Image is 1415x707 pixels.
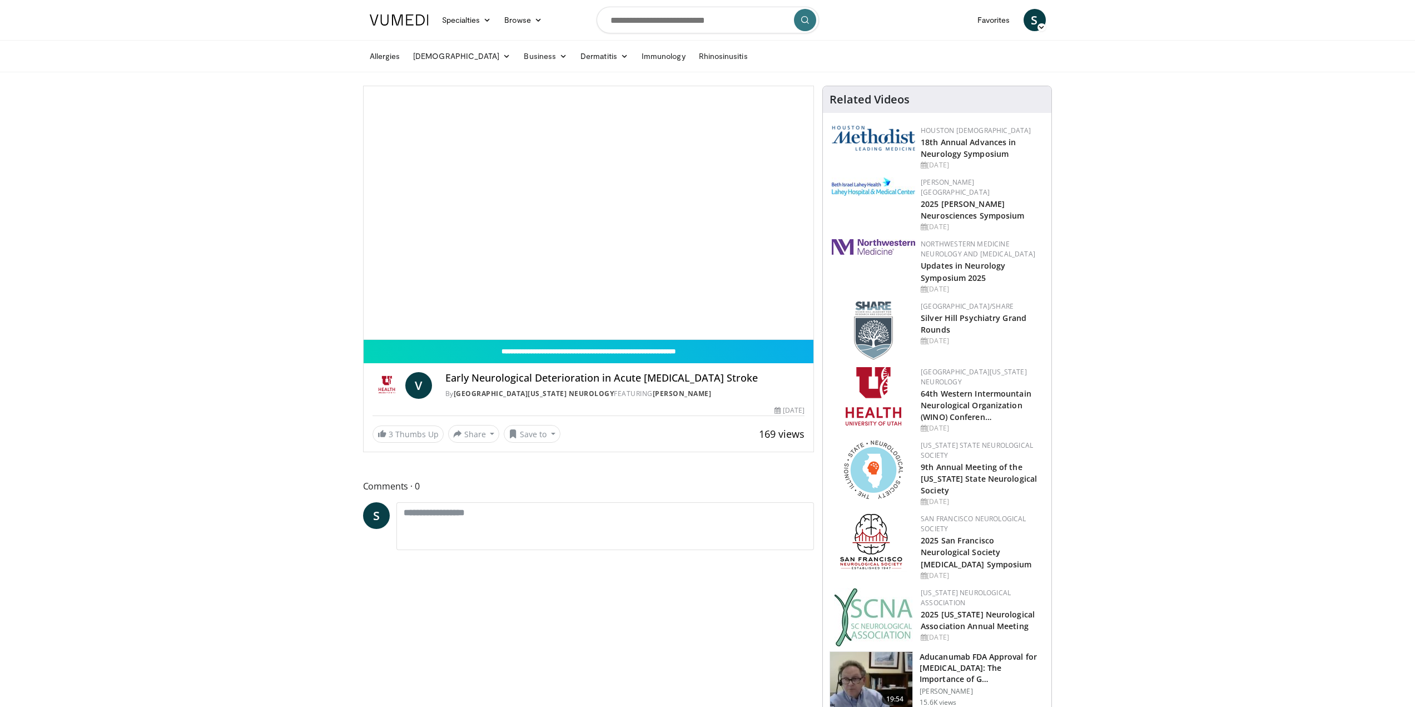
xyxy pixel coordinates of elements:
a: [PERSON_NAME] [653,389,712,398]
div: [DATE] [921,497,1042,507]
a: 18th Annual Advances in Neurology Symposium [921,137,1016,159]
a: [GEOGRAPHIC_DATA]/SHARE [921,301,1014,311]
img: 71a8b48c-8850-4916-bbdd-e2f3ccf11ef9.png.150x105_q85_autocrop_double_scale_upscale_version-0.2.png [844,441,903,499]
span: Comments 0 [363,479,815,493]
h3: Aducanumab FDA Approval for [MEDICAL_DATA]: The Importance of G… [920,651,1045,685]
a: 64th Western Intermountain Neurological Organization (WINO) Conferen… [921,388,1031,422]
img: VuMedi Logo [370,14,429,26]
a: Updates in Neurology Symposium 2025 [921,260,1005,283]
a: Houston [DEMOGRAPHIC_DATA] [921,126,1031,135]
img: b123db18-9392-45ae-ad1d-42c3758a27aa.jpg.150x105_q85_autocrop_double_scale_upscale_version-0.2.jpg [834,588,913,646]
video-js: Video Player [364,86,814,340]
a: Silver Hill Psychiatry Grand Rounds [921,313,1026,335]
a: 2025 San Francisco Neurological Society [MEDICAL_DATA] Symposium [921,535,1031,569]
a: S [1024,9,1046,31]
div: [DATE] [921,284,1042,294]
a: Dermatitis [574,45,635,67]
div: [DATE] [774,406,805,416]
div: [DATE] [921,336,1042,346]
a: 9th Annual Meeting of the [US_STATE] State Neurological Society [921,462,1037,496]
a: Specialties [435,9,498,31]
div: [DATE] [921,423,1042,433]
a: Immunology [635,45,692,67]
p: [PERSON_NAME] [920,687,1045,696]
div: [DATE] [921,571,1042,581]
input: Search topics, interventions [597,7,819,33]
div: By FEATURING [445,389,805,399]
a: [GEOGRAPHIC_DATA][US_STATE] Neurology [921,367,1027,387]
a: Allergies [363,45,407,67]
a: V [405,372,432,399]
a: Business [517,45,574,67]
button: Save to [504,425,560,443]
a: 3 Thumbs Up [373,426,444,443]
span: 3 [389,429,393,439]
img: f8aaeb6d-318f-4fcf-bd1d-54ce21f29e87.png.150x105_q85_autocrop_double_scale_upscale_version-0.2.png [854,301,893,360]
a: [GEOGRAPHIC_DATA][US_STATE] Neurology [454,389,614,398]
h4: Early Neurological Deterioration in Acute [MEDICAL_DATA] Stroke [445,372,805,384]
img: 5e4488cc-e109-4a4e-9fd9-73bb9237ee91.png.150x105_q85_autocrop_double_scale_upscale_version-0.2.png [832,126,915,151]
span: 19:54 [882,694,908,705]
div: [DATE] [921,222,1042,232]
button: Share [448,425,500,443]
a: Browse [498,9,549,31]
a: 2025 [PERSON_NAME] Neurosciences Symposium [921,199,1024,221]
a: [US_STATE] Neurological Association [921,588,1011,607]
div: [DATE] [921,632,1042,642]
h4: Related Videos [830,93,910,106]
img: University of Utah Neurology [373,372,401,399]
a: San Francisco Neurological Society [921,514,1026,533]
img: 2a462fb6-9365-492a-ac79-3166a6f924d8.png.150x105_q85_autocrop_double_scale_upscale_version-0.2.jpg [832,239,915,255]
a: [US_STATE] State Neurological Society [921,441,1033,460]
a: Northwestern Medicine Neurology and [MEDICAL_DATA] [921,239,1035,259]
a: Favorites [971,9,1017,31]
a: 2025 [US_STATE] Neurological Association Annual Meeting [921,609,1035,631]
div: [DATE] [921,160,1042,170]
img: f6362829-b0a3-407d-a044-59546adfd345.png.150x105_q85_autocrop_double_scale_upscale_version-0.2.png [846,367,901,426]
p: 15.6K views [920,698,956,707]
a: [PERSON_NAME][GEOGRAPHIC_DATA] [921,177,990,197]
a: Rhinosinusitis [692,45,754,67]
img: ad8adf1f-d405-434e-aebe-ebf7635c9b5d.png.150x105_q85_autocrop_double_scale_upscale_version-0.2.png [840,514,907,572]
a: S [363,502,390,529]
a: [DEMOGRAPHIC_DATA] [406,45,517,67]
span: 169 views [759,427,805,441]
img: e7977282-282c-4444-820d-7cc2733560fd.jpg.150x105_q85_autocrop_double_scale_upscale_version-0.2.jpg [832,177,915,196]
